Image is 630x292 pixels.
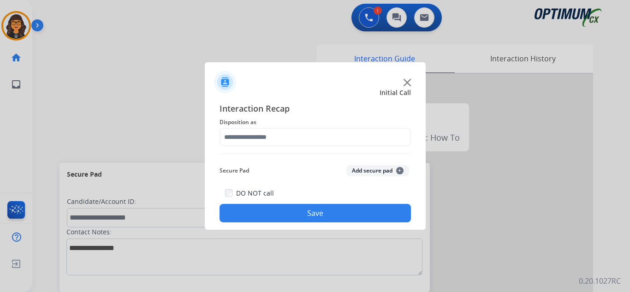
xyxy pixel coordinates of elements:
[220,117,411,128] span: Disposition as
[236,189,274,198] label: DO NOT call
[579,275,621,286] p: 0.20.1027RC
[220,204,411,222] button: Save
[346,165,409,176] button: Add secure pad+
[220,102,411,117] span: Interaction Recap
[214,71,236,93] img: contactIcon
[220,165,249,176] span: Secure Pad
[380,88,411,97] span: Initial Call
[396,167,404,174] span: +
